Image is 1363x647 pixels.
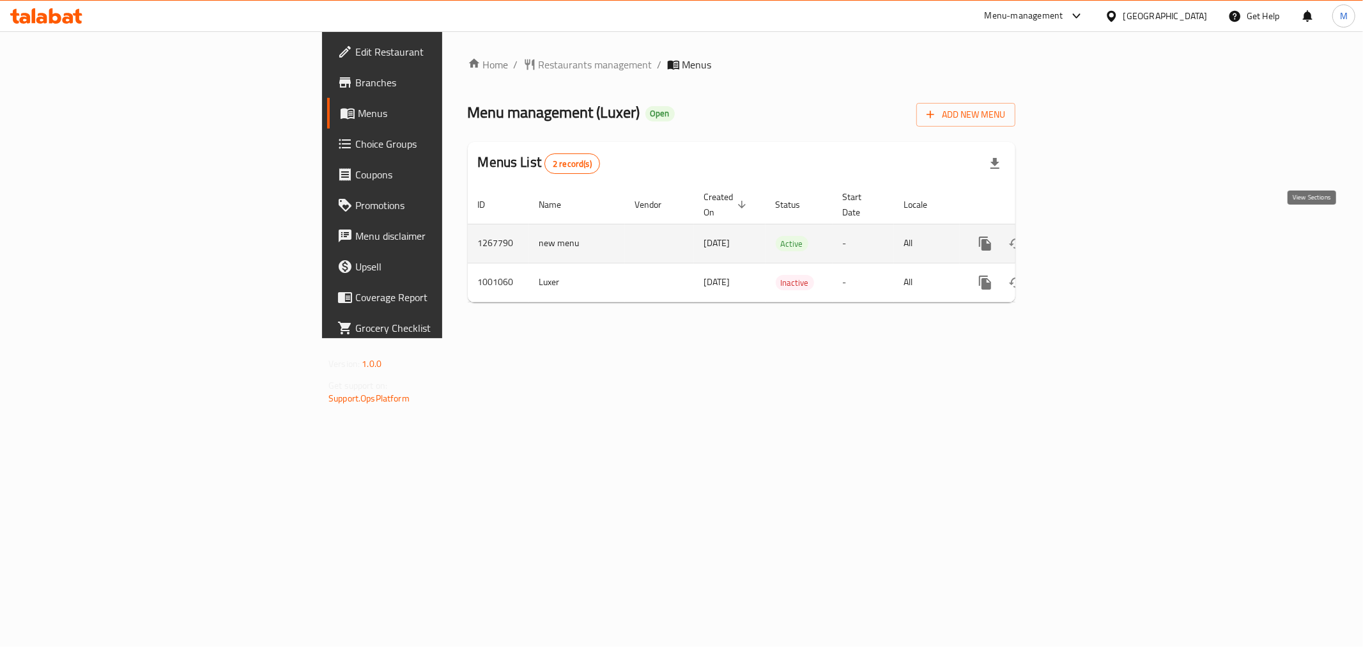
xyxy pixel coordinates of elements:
[544,153,600,174] div: Total records count
[980,148,1010,179] div: Export file
[478,153,600,174] h2: Menus List
[328,377,387,394] span: Get support on:
[635,197,679,212] span: Vendor
[970,267,1001,298] button: more
[327,221,550,251] a: Menu disclaimer
[545,158,599,170] span: 2 record(s)
[529,224,625,263] td: new menu
[327,36,550,67] a: Edit Restaurant
[682,57,712,72] span: Menus
[927,107,1005,123] span: Add New Menu
[358,105,539,121] span: Menus
[355,44,539,59] span: Edit Restaurant
[1340,9,1348,23] span: M
[327,282,550,313] a: Coverage Report
[355,136,539,152] span: Choice Groups
[355,167,539,182] span: Coupons
[916,103,1015,127] button: Add New Menu
[704,189,750,220] span: Created On
[355,259,539,274] span: Upsell
[468,185,1103,302] table: enhanced table
[985,8,1063,24] div: Menu-management
[539,57,652,72] span: Restaurants management
[355,75,539,90] span: Branches
[478,197,502,212] span: ID
[468,57,1015,72] nav: breadcrumb
[776,197,817,212] span: Status
[539,197,578,212] span: Name
[894,224,960,263] td: All
[327,129,550,159] a: Choice Groups
[523,57,652,72] a: Restaurants management
[328,355,360,372] span: Version:
[894,263,960,302] td: All
[1123,9,1208,23] div: [GEOGRAPHIC_DATA]
[1001,267,1031,298] button: Change Status
[327,251,550,282] a: Upsell
[355,228,539,244] span: Menu disclaimer
[704,235,730,251] span: [DATE]
[529,263,625,302] td: Luxer
[776,276,814,290] span: Inactive
[468,98,640,127] span: Menu management ( Luxer )
[658,57,662,72] li: /
[327,190,550,221] a: Promotions
[833,263,894,302] td: -
[704,274,730,290] span: [DATE]
[843,189,879,220] span: Start Date
[645,106,675,121] div: Open
[645,108,675,119] span: Open
[833,224,894,263] td: -
[960,185,1103,224] th: Actions
[904,197,944,212] span: Locale
[327,313,550,343] a: Grocery Checklist
[328,390,410,407] a: Support.OpsPlatform
[327,159,550,190] a: Coupons
[355,320,539,336] span: Grocery Checklist
[776,237,808,251] span: Active
[355,290,539,305] span: Coverage Report
[327,98,550,129] a: Menus
[970,228,1001,259] button: more
[327,67,550,98] a: Branches
[355,198,539,213] span: Promotions
[362,355,381,372] span: 1.0.0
